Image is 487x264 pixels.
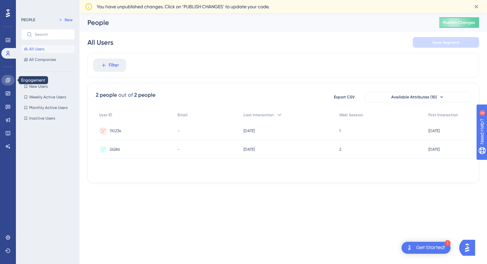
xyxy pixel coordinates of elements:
[96,91,117,99] div: 2 people
[178,147,180,152] span: -
[365,92,471,102] button: Available Attributes (10)
[29,57,56,62] span: All Companies
[29,84,48,89] span: New Users
[328,92,361,102] button: Export CSV
[35,32,69,37] input: Search
[87,38,113,47] div: All Users
[339,128,341,133] span: 1
[21,82,75,90] button: New Users
[432,40,460,45] span: Save Segment
[21,45,75,53] button: All Users
[97,3,269,11] span: You have unpublished changes. Click on ‘PUBLISH CHANGES’ to update your code.
[29,94,66,100] span: Weekly Active Users
[21,93,75,101] button: Weekly Active Users
[334,94,355,100] span: Export CSV
[110,147,120,152] span: 26286
[178,112,188,118] span: Email
[243,129,255,133] time: [DATE]
[21,17,35,23] div: PEOPLE
[29,105,68,110] span: Monthly Active Users
[29,116,55,121] span: Inactive Users
[178,128,180,133] span: -
[339,112,363,118] span: Web Session
[243,147,255,152] time: [DATE]
[413,37,479,48] button: Save Segment
[445,240,451,246] div: 1
[416,244,445,251] div: Get Started!
[65,17,73,23] span: New
[118,91,133,99] div: out of
[402,242,451,254] div: Open Get Started! checklist, remaining modules: 1
[428,129,440,133] time: [DATE]
[99,112,112,118] span: User ID
[406,244,413,252] img: launcher-image-alternative-text
[109,61,119,69] span: Filter
[391,94,437,100] span: Available Attributes (10)
[21,104,75,112] button: Monthly Active Users
[29,46,44,52] span: All Users
[439,17,479,28] button: Publish Changes
[16,2,41,10] span: Need Help?
[21,56,75,64] button: All Companies
[428,112,458,118] span: First Interaction
[443,20,475,25] span: Publish Changes
[93,59,126,72] button: Filter
[428,147,440,152] time: [DATE]
[87,18,423,27] div: People
[21,114,75,122] button: Inactive Users
[339,147,341,152] span: 2
[243,112,274,118] span: Last Interaction
[459,238,479,258] iframe: UserGuiding AI Assistant Launcher
[110,128,121,133] span: 110234
[46,3,48,9] div: 2
[56,16,75,24] button: New
[134,91,155,99] div: 2 people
